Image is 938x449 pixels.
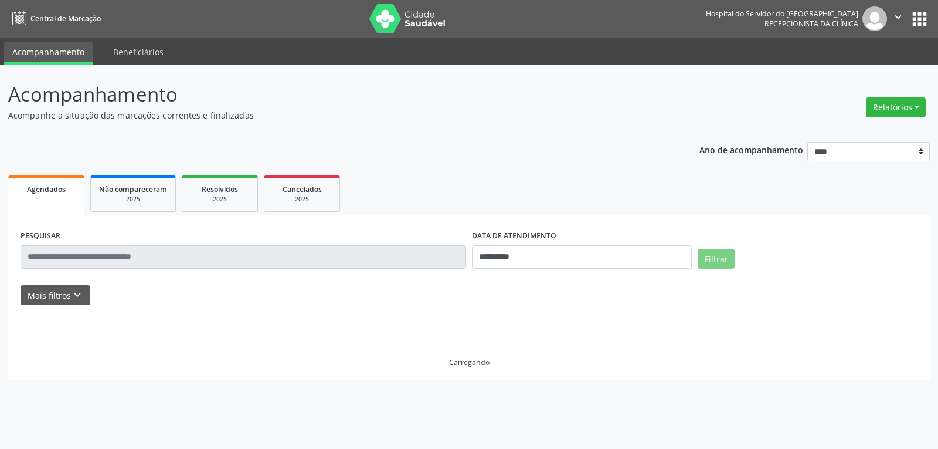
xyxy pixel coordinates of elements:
[764,19,858,29] span: Recepcionista da clínica
[909,9,930,29] button: apps
[862,6,887,31] img: img
[21,227,60,245] label: PESQUISAR
[698,249,735,269] button: Filtrar
[30,13,101,23] span: Central de Marcação
[472,227,556,245] label: DATA DE ATENDIMENTO
[449,357,490,367] div: Carregando
[706,9,858,19] div: Hospital do Servidor do [GEOGRAPHIC_DATA]
[892,11,905,23] i: 
[21,285,90,306] button: Mais filtroskeyboard_arrow_down
[71,289,84,302] i: keyboard_arrow_down
[8,109,653,121] p: Acompanhe a situação das marcações correntes e finalizadas
[8,9,101,28] a: Central de Marcação
[887,6,909,31] button: 
[699,142,803,157] p: Ano de acompanhamento
[99,184,167,194] span: Não compareceram
[99,195,167,204] div: 2025
[273,195,331,204] div: 2025
[4,42,93,65] a: Acompanhamento
[202,184,238,194] span: Resolvidos
[8,80,653,109] p: Acompanhamento
[283,184,322,194] span: Cancelados
[105,42,172,62] a: Beneficiários
[191,195,249,204] div: 2025
[27,184,66,194] span: Agendados
[866,97,926,117] button: Relatórios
